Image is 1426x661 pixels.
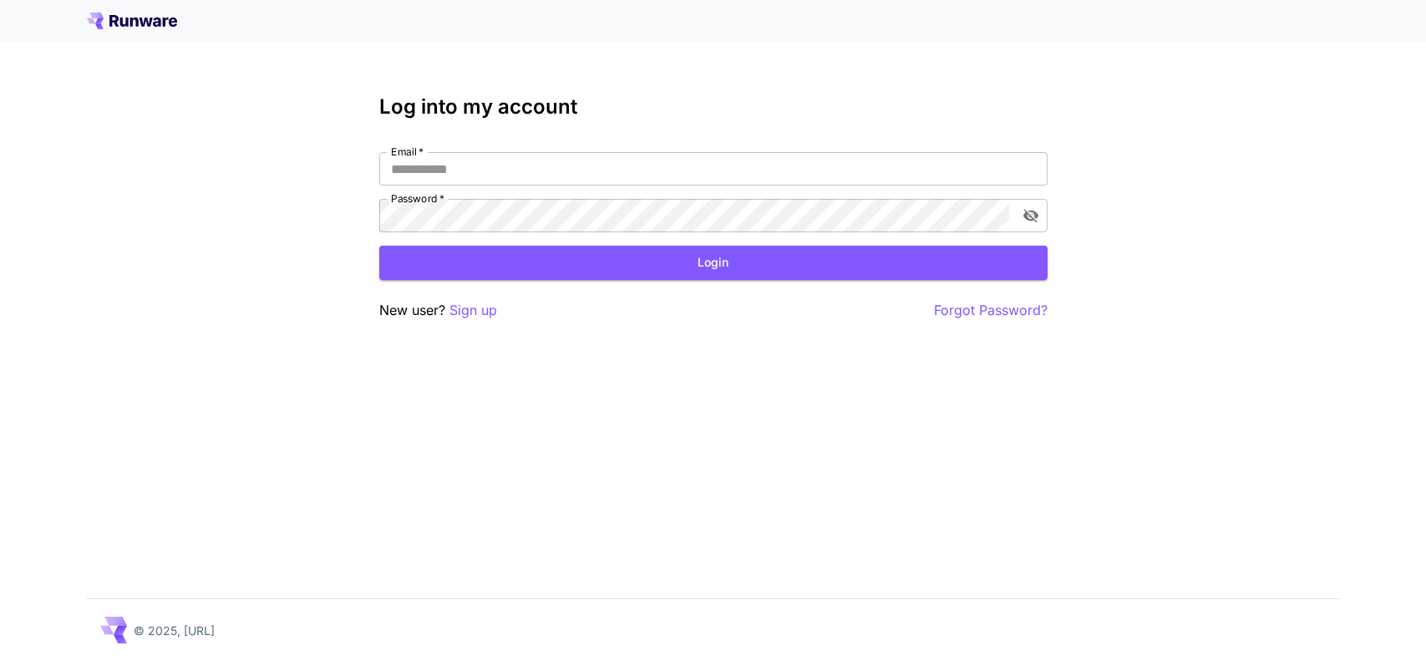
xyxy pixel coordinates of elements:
p: New user? [379,300,497,321]
button: Login [379,246,1048,280]
button: Sign up [449,300,497,321]
h3: Log into my account [379,95,1048,119]
p: © 2025, [URL] [134,622,215,639]
button: toggle password visibility [1016,201,1046,231]
button: Forgot Password? [934,300,1048,321]
label: Email [391,145,424,159]
label: Password [391,191,444,206]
